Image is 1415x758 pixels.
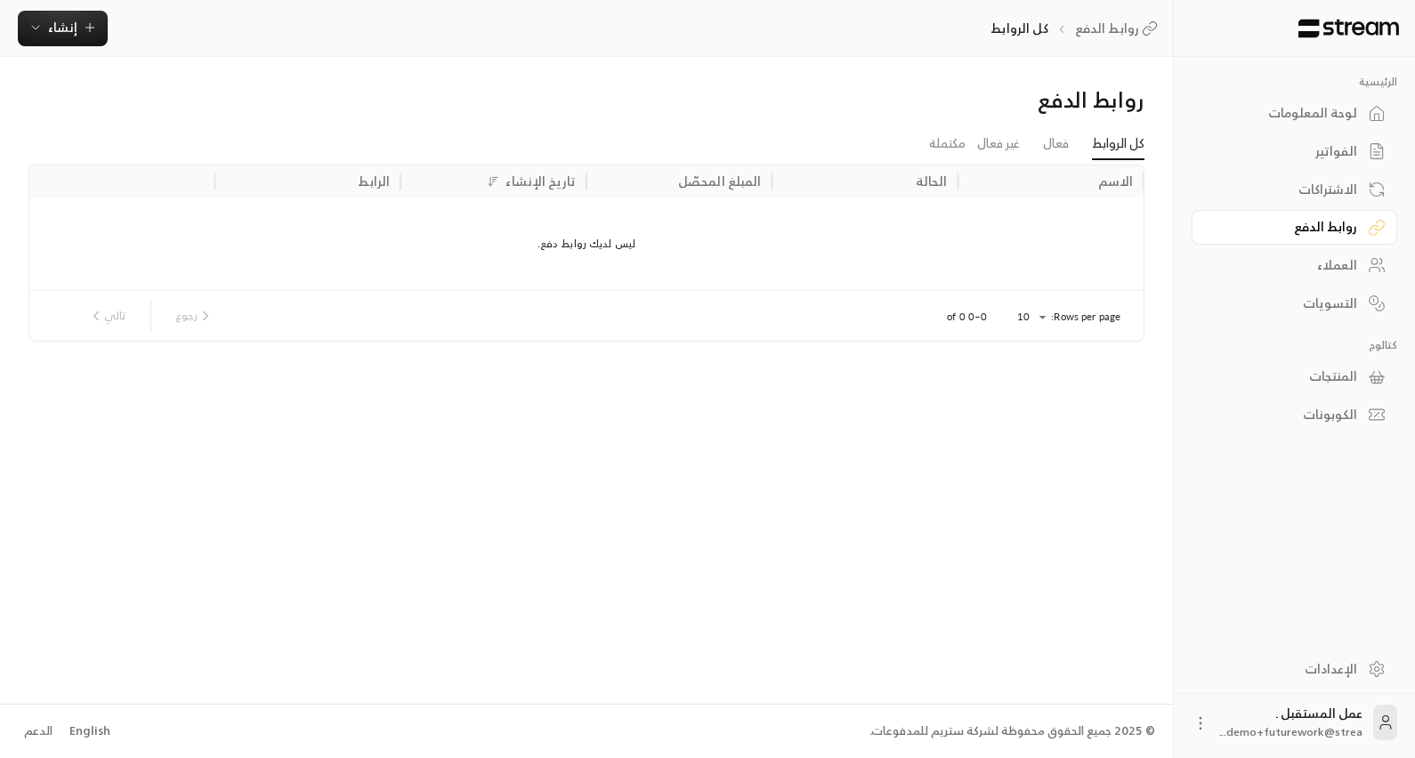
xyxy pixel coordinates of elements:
button: Sort [482,171,504,192]
a: غير فعال [977,128,1020,159]
p: 0–0 of 0 [947,310,987,324]
div: روابط الدفع [1214,218,1357,236]
div: روابط الدفع [784,85,1144,114]
a: مكتملة [929,128,966,159]
div: العملاء [1214,256,1357,274]
div: الكوبونات [1214,406,1357,423]
div: عمل المستقبل . [1220,705,1362,740]
a: الفواتير [1192,134,1397,169]
p: كتالوج [1192,338,1397,352]
img: Logo [1297,19,1401,38]
div: English [69,722,110,740]
a: روابط الدفع [1192,210,1397,245]
div: الإعدادات [1214,660,1357,678]
div: الحالة [916,170,948,192]
button: إنشاء [18,11,108,46]
p: الرئيسية [1192,75,1397,89]
a: المنتجات [1192,359,1397,394]
div: ليس لديك روابط دفع. [29,198,1144,290]
span: demo+futurework@strea... [1220,722,1362,741]
div: لوحة المعلومات [1214,104,1357,122]
div: © 2025 جميع الحقوق محفوظة لشركة ستريم للمدفوعات. [869,722,1155,740]
a: فعال [1043,128,1069,159]
p: Rows per page: [1051,310,1120,324]
a: الدعم [18,715,58,747]
a: لوحة المعلومات [1192,96,1397,131]
div: 10 [1008,306,1051,328]
div: المنتجات [1214,367,1357,385]
div: المبلغ المحصّل [678,170,762,192]
a: الإعدادات [1192,651,1397,686]
nav: breadcrumb [990,20,1163,37]
span: إنشاء [48,16,77,38]
div: الاسم [1098,170,1134,192]
div: الفواتير [1214,142,1357,160]
div: الاشتراكات [1214,181,1357,198]
a: الكوبونات [1192,398,1397,432]
a: روابط الدفع [1075,20,1164,37]
a: كل الروابط [1092,128,1144,160]
p: كل الروابط [990,20,1047,37]
a: الاشتراكات [1192,172,1397,206]
a: التسويات [1192,286,1397,320]
div: تاريخ الإنشاء [505,170,575,192]
div: التسويات [1214,294,1357,312]
div: الرابط [358,170,390,192]
a: العملاء [1192,248,1397,283]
